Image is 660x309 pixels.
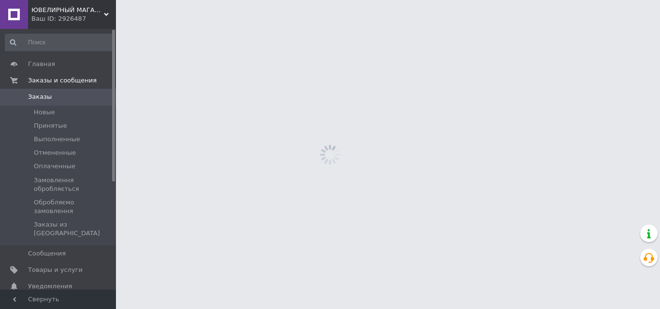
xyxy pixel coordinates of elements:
[28,60,55,68] span: Главная
[34,176,113,193] span: Замовлення обробляється
[28,249,66,258] span: Сообщения
[5,34,114,51] input: Поиск
[34,220,113,238] span: Заказы из [GEOGRAPHIC_DATA]
[34,198,113,215] span: Обробляємо замовлення
[28,76,97,85] span: Заказы и сообщения
[31,14,116,23] div: Ваш ID: 2926487
[28,266,83,274] span: Товары и услуги
[28,282,72,291] span: Уведомления
[28,93,52,101] span: Заказы
[31,6,104,14] span: ЮВЕЛИРНЫЙ МАГАЗИН "Срібна Олена"
[34,108,55,117] span: Новые
[34,162,75,171] span: Оплаченные
[34,135,80,144] span: Выполненные
[34,148,76,157] span: Отмененные
[34,121,67,130] span: Принятые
